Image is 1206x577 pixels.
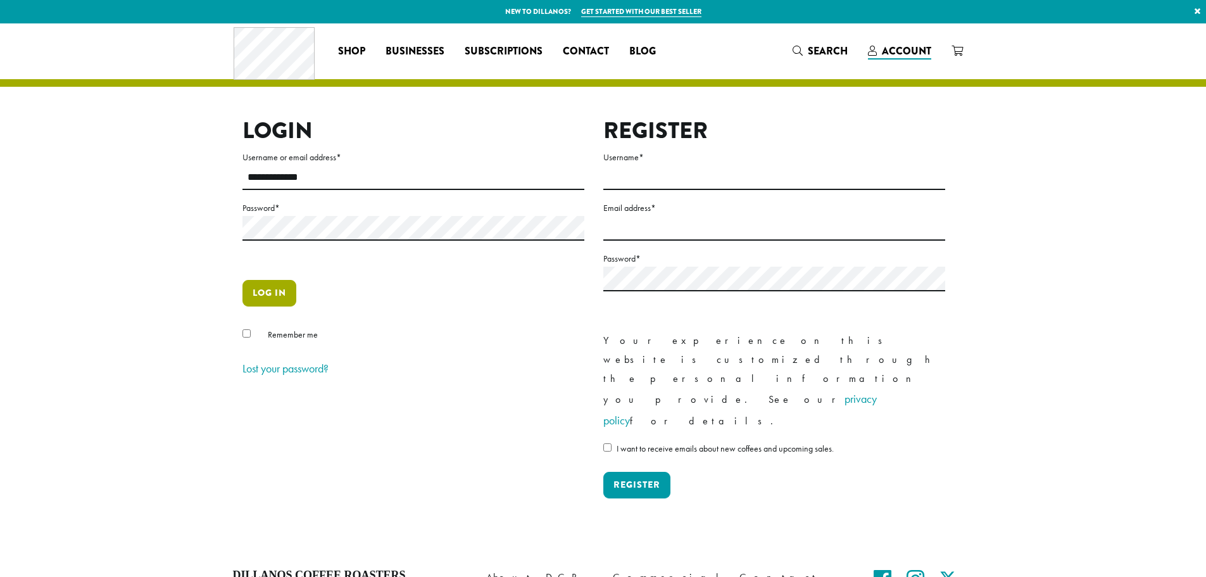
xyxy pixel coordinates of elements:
[603,391,877,428] a: privacy policy
[242,280,296,307] button: Log in
[242,200,584,216] label: Password
[465,44,543,60] span: Subscriptions
[782,41,858,61] a: Search
[328,41,375,61] a: Shop
[386,44,444,60] span: Businesses
[603,251,945,267] label: Password
[268,329,318,340] span: Remember me
[242,361,329,376] a: Lost your password?
[617,443,834,454] span: I want to receive emails about new coffees and upcoming sales.
[338,44,365,60] span: Shop
[603,200,945,216] label: Email address
[603,443,612,452] input: I want to receive emails about new coffees and upcoming sales.
[603,472,670,498] button: Register
[581,6,701,17] a: Get started with our best seller
[603,331,945,431] p: Your experience on this website is customized through the personal information you provide. See o...
[603,149,945,165] label: Username
[629,44,656,60] span: Blog
[882,44,931,58] span: Account
[808,44,848,58] span: Search
[242,117,584,144] h2: Login
[242,149,584,165] label: Username or email address
[603,117,945,144] h2: Register
[563,44,609,60] span: Contact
